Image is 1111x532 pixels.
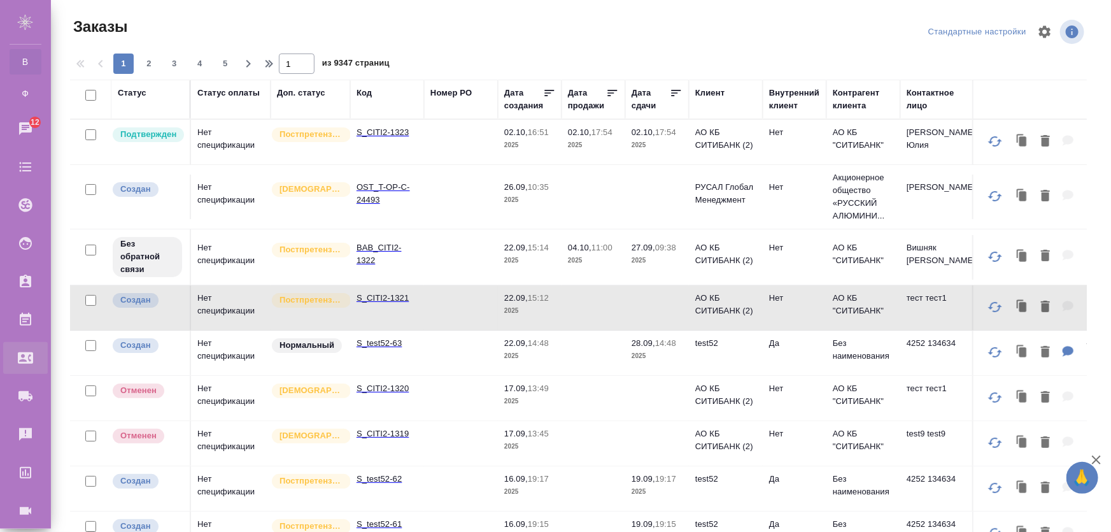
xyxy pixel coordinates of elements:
p: 11:00 [591,243,612,252]
p: 17.09, [504,429,528,438]
div: Выставляется автоматически для первых 3 заказов после рекламации. Особое внимание [271,292,344,309]
button: Обновить [980,337,1010,368]
td: 4252 134634 [900,331,974,375]
div: Номер PO [430,87,472,99]
button: Клонировать [1010,294,1035,320]
p: 2025 [504,350,555,363]
p: АО КБ "СИТИБАНК" [833,428,894,453]
p: РУСАЛ Глобал Менеджмент [695,181,756,206]
p: АО КБ "СИТИБАНК" [833,126,894,152]
p: 27.09, [632,243,655,252]
p: 04.10, [568,243,591,252]
span: из 9347 страниц [322,55,390,74]
p: 2025 [504,139,555,152]
div: Статус [118,87,146,99]
p: Без наименования [833,337,894,363]
p: OST_T-OP-C-24493 [357,181,418,206]
p: Постпретензионный [280,128,343,141]
button: Клонировать [1010,243,1035,270]
button: Удалить [1035,294,1056,320]
div: Выставляет КМ после отмены со стороны клиента. Если уже после запуска – КМ пишет ПМу про отмену, ... [111,382,183,399]
div: Код [357,87,372,99]
div: Выставляется автоматически при создании заказа [111,473,183,490]
p: BAB_CITI2-1322 [357,241,418,267]
span: 12 [23,116,47,129]
p: 2025 [568,254,619,267]
button: Обновить [980,181,1010,212]
p: S_test52-63 [357,337,418,350]
p: Без обратной связи [120,238,174,276]
span: 4 [190,57,210,70]
p: 19:15 [528,519,549,529]
div: Выставляется автоматически для первых 3 заказов нового контактного лица. Особое внимание [271,382,344,399]
p: 22.09, [504,293,528,303]
p: 19.09, [632,519,655,529]
a: Ф [10,81,41,106]
button: Обновить [980,428,1010,458]
p: Создан [120,294,151,306]
td: Вишняк [PERSON_NAME] [900,235,974,280]
p: Постпретензионный [280,475,343,487]
td: Нет спецификации [191,376,271,421]
button: Удалить [1035,129,1056,155]
td: Нет спецификации [191,421,271,466]
p: S_CITI2-1321 [357,292,418,305]
div: Выставляется автоматически при создании заказа [111,337,183,354]
div: Выставляется автоматически для первых 3 заказов после рекламации. Особое внимание [271,241,344,259]
a: 12 [3,113,48,145]
p: 16:51 [528,127,549,137]
span: Заказы [70,17,127,37]
div: Доп. статус [277,87,325,99]
p: 2025 [504,305,555,317]
div: Статус оплаты [197,87,260,99]
p: 22.09, [504,243,528,252]
p: S_test52-61 [357,518,418,531]
div: Дата сдачи [632,87,670,112]
button: Удалить [1035,340,1056,366]
span: 5 [215,57,236,70]
p: 19.09, [632,474,655,484]
p: 2025 [504,194,555,206]
div: Выставляется автоматически для первых 3 заказов после рекламации. Особое внимание [271,126,344,143]
p: АО КБ "СИТИБАНК" [833,292,894,317]
p: 28.09, [632,338,655,348]
p: Создан [120,183,151,196]
p: 14:48 [528,338,549,348]
div: Контрагент клиента [833,87,894,112]
p: Подтвержден [120,128,176,141]
p: 22.09, [504,338,528,348]
button: Удалить [1035,430,1056,456]
p: Создан [120,339,151,352]
span: 2 [139,57,159,70]
p: АО КБ "СИТИБАНК" [833,382,894,408]
span: 3 [164,57,185,70]
p: 02.10, [632,127,655,137]
p: 2025 [632,139,683,152]
span: Ф [16,87,35,100]
button: Обновить [980,382,1010,413]
p: 2025 [632,485,683,498]
p: 2025 [504,254,555,267]
td: [PERSON_NAME] Юлия [900,120,974,164]
p: 19:17 [528,474,549,484]
span: Настроить таблицу [1030,17,1060,47]
p: 16.09, [504,519,528,529]
p: АО КБ СИТИБАНК (2) [695,292,756,317]
p: test52 [695,473,756,485]
p: Нет [769,181,820,194]
p: Постпретензионный [280,294,343,306]
p: 19:17 [655,474,676,484]
p: Нет [769,241,820,254]
button: Удалить [1035,183,1056,210]
div: Выставляется автоматически для первых 3 заказов после рекламации. Особое внимание [271,473,344,490]
div: split button [925,22,1030,42]
p: Да [769,473,820,485]
p: 2025 [632,350,683,363]
td: Нет спецификации [191,331,271,375]
p: test52 [695,337,756,350]
button: 🙏 [1066,462,1098,494]
button: Обновить [980,473,1010,503]
p: 09:38 [655,243,676,252]
p: 2025 [632,254,683,267]
div: Дата продажи [568,87,606,112]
